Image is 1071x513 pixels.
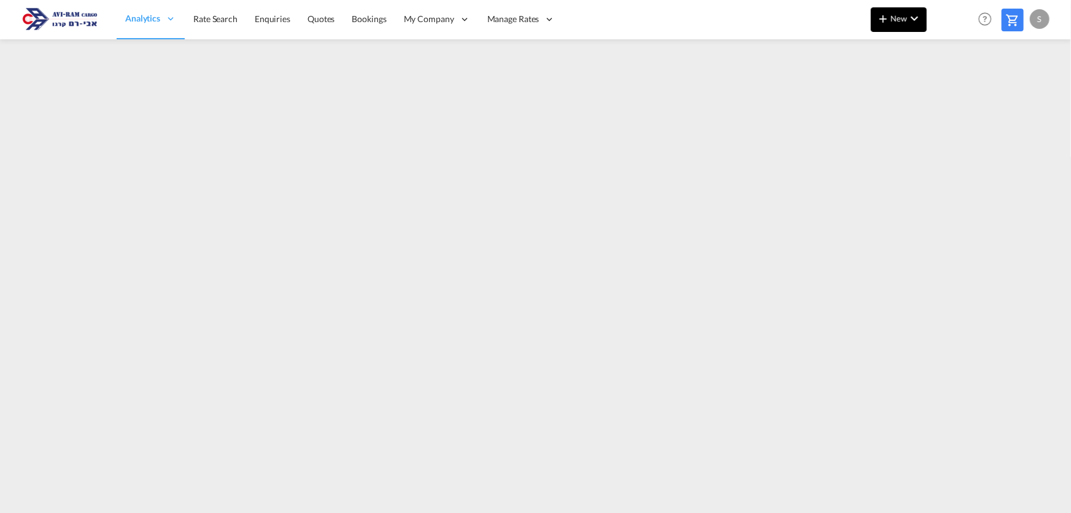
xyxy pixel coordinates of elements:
span: Rate Search [193,14,238,24]
span: Analytics [125,12,160,25]
div: S [1030,9,1050,29]
span: Bookings [352,14,387,24]
span: Quotes [307,14,334,24]
md-icon: icon-plus 400-fg [876,11,891,26]
md-icon: icon-chevron-down [907,11,922,26]
button: icon-plus 400-fgNewicon-chevron-down [871,7,927,32]
span: Help [975,9,996,29]
span: My Company [404,13,454,25]
span: New [876,14,922,23]
span: Enquiries [255,14,290,24]
div: Help [975,9,1002,31]
span: Manage Rates [487,13,539,25]
img: 166978e0a5f911edb4280f3c7a976193.png [18,6,101,33]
